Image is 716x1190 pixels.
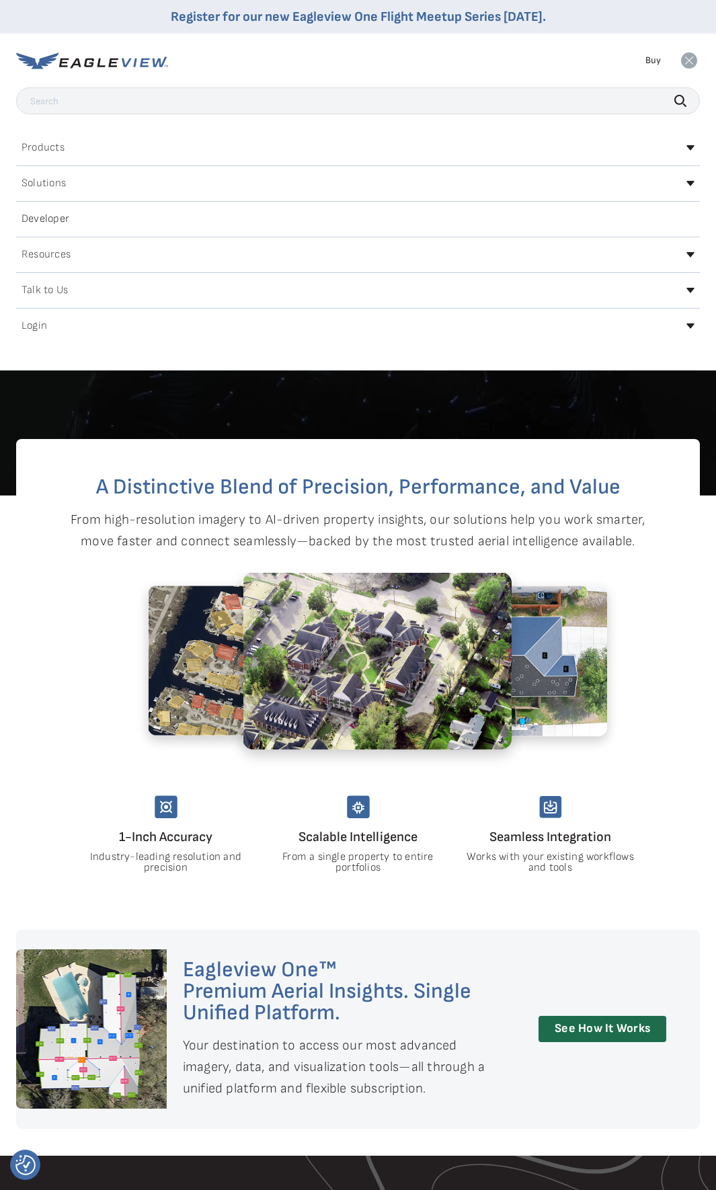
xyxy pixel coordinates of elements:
button: Consent Preferences [15,1155,36,1175]
p: From a single property to entire portfolios [273,852,443,873]
h2: Eagleview One™ Premium Aerial Insights. Single Unified Platform. [183,959,509,1024]
a: Buy [645,54,661,67]
h2: Login [22,321,47,331]
a: Register for our new Eagleview One Flight Meetup Series [DATE]. [171,9,546,25]
h2: Developer [22,214,69,225]
p: From high-resolution imagery to AI-driven property insights, our solutions help you work smarter,... [71,509,646,552]
h4: Scalable Intelligence [273,826,444,848]
a: See How It Works [539,1016,666,1042]
h2: Products [22,143,65,153]
input: Search [16,87,700,114]
p: Works with your existing workflows and tools [465,852,635,873]
img: seamless-integration.svg [539,795,562,818]
h2: Solutions [22,178,66,189]
img: 1.2.png [243,572,512,750]
img: unmatched-accuracy.svg [155,795,177,818]
p: Industry-leading resolution and precision [81,852,251,873]
img: scalable-intelligency.svg [347,795,370,818]
h4: 1-Inch Accuracy [81,826,251,848]
h2: Resources [22,249,71,260]
h2: A Distinctive Blend of Precision, Performance, and Value [70,477,646,498]
a: Developer [16,208,700,230]
h2: Talk to Us [22,285,68,296]
p: Your destination to access our most advanced imagery, data, and visualization tools—all through a... [183,1035,509,1099]
img: 5.2.png [148,585,376,736]
h4: Seamless Integration [465,826,636,848]
img: 2.2.png [379,585,607,736]
img: Revisit consent button [15,1155,36,1175]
